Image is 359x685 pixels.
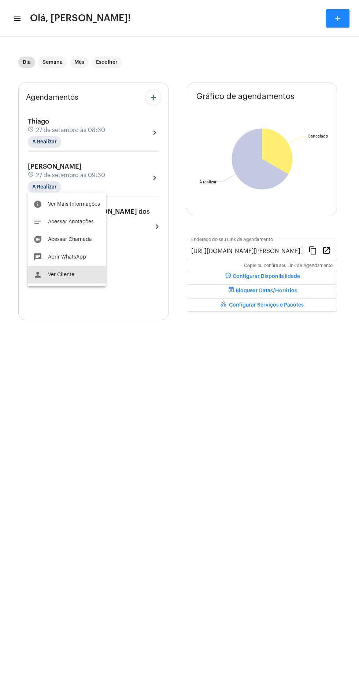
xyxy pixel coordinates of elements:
[33,270,42,279] mat-icon: person
[48,254,86,260] span: Abrir WhatsApp
[33,217,42,226] mat-icon: notes
[48,272,74,277] span: Ver Cliente
[48,237,92,242] span: Acessar Chamada
[33,200,42,209] mat-icon: info
[48,202,100,207] span: Ver Mais Informações
[48,219,94,224] span: Acessar Anotações
[33,235,42,244] mat-icon: duo
[33,253,42,261] mat-icon: chat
